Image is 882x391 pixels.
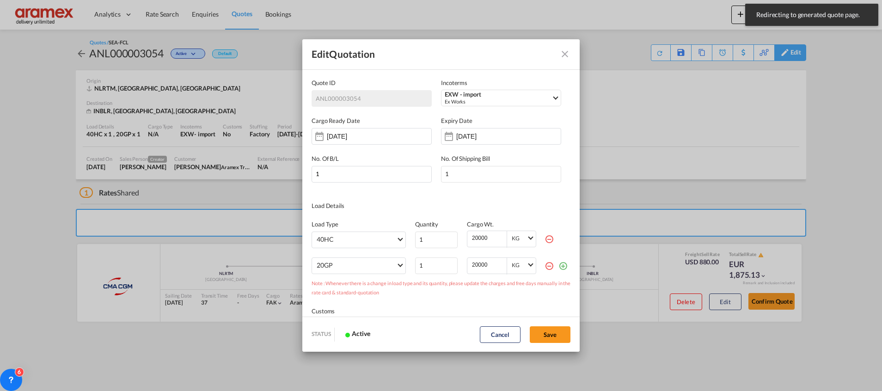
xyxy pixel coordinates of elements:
[415,220,458,232] label: Quantity
[545,261,554,270] md-icon: icon-minus-circle-outline red-400-fg
[28,44,230,63] li: Waiting time per hour/part €75,00 per container
[559,49,570,60] md-icon: Close dialog
[480,326,521,343] button: Cancel
[441,154,561,166] label: No. Of Shipping Bill
[441,166,561,183] input: B/L
[9,9,249,121] body: Editor, editor76
[545,234,554,244] md-icon: icon-minus-circle-outline red-400-fg
[415,257,458,274] input: Qty
[558,261,568,270] md-icon: icon-plus-circle-outline green-400-fg
[753,10,870,19] span: Redirecting to generated quote page.
[445,91,551,98] div: EXW - import
[312,307,339,315] label: Customs
[307,330,334,338] div: STATUS
[471,258,507,272] input: Enter Weight
[312,166,432,183] input: B/L
[312,220,406,232] label: Load Type
[302,39,580,352] md-dialog: Quote IDIncotermsEXW - ...
[415,232,458,248] input: Qty
[28,35,230,44] li: Free loading time 2hrs
[312,232,406,248] md-select: Choose
[312,116,432,125] label: Cargo Ready Date
[312,48,375,60] div: Quotation
[338,328,352,342] md-icon: icon-flickr-after
[312,274,570,297] div: Note : Whenever there is a change in load type and its quantity, please update the charges and fr...
[312,78,432,90] label: Quote ID
[441,116,561,125] label: Expiry Date
[556,45,574,63] button: Close dialog
[28,73,230,83] li: Container physical inspection at cost
[456,133,514,140] input: Enter date
[512,235,520,242] div: KG
[512,262,520,269] div: KG
[9,9,249,29] p: Freight related charges are subject to final invoice of liner based on the vessel currency exchan...
[441,78,561,87] label: Incoterms
[28,83,230,92] li: Issueing certifcates (COO/EUR1) €25 per certificate
[28,63,230,73] li: Container scan at cost
[471,231,507,245] input: Enter Weight
[467,220,545,231] label: Cargo Wt.
[312,257,406,274] md-select: Choose
[335,330,370,337] span: Active
[312,48,329,60] b: Edit
[441,90,561,106] md-select: Select Incoterms: EXW - import Ex Works
[445,98,551,105] div: Ex Works
[530,326,570,343] button: Save
[312,201,441,210] div: Load Details
[28,92,230,111] li: Issueing Blacklist-, Regular liner declarations ect € 35,00 per certificate
[327,133,385,140] input: Enter date
[312,154,432,166] label: No. Of B/L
